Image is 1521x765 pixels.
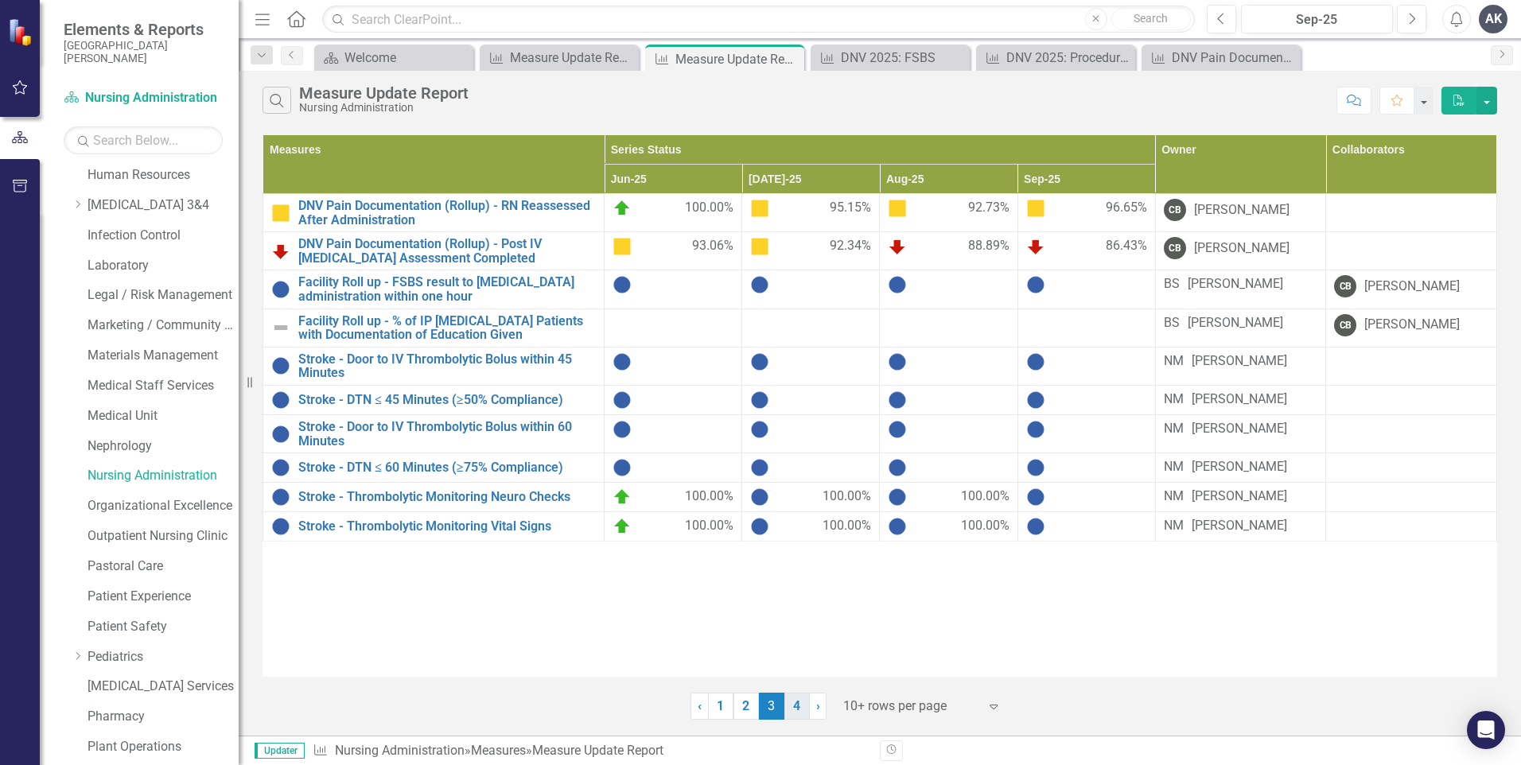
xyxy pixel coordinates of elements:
a: DNV 2025: Procedural Consents [980,48,1131,68]
div: NM [1164,420,1184,438]
div: DNV Pain Documentation (Cardiology) - RN Assessed Prior to Administration [1172,48,1297,68]
a: Materials Management [88,347,239,365]
div: [PERSON_NAME] [1188,314,1283,332]
div: NM [1164,458,1184,476]
div: [PERSON_NAME] [1192,517,1287,535]
img: Below Plan [271,242,290,261]
td: Double-Click to Edit [1017,309,1155,347]
img: No Information [750,420,769,439]
img: Below Plan [888,237,907,256]
img: No Information [271,487,290,507]
td: Double-Click to Edit Right Click for Context Menu [263,483,605,512]
img: Caution [613,237,632,256]
a: Stroke - Thrombolytic Monitoring Neuro Checks [298,490,596,504]
a: Pharmacy [88,708,239,726]
input: Search ClearPoint... [322,6,1195,33]
a: Legal / Risk Management [88,286,239,305]
a: Infection Control [88,227,239,245]
div: Sep-25 [1247,10,1387,29]
a: Facility Roll up - FSBS result to [MEDICAL_DATA] administration within one hour [298,275,596,303]
div: NM [1164,390,1184,409]
a: Nursing Administration [88,467,239,485]
span: 100.00% [685,517,733,536]
td: Double-Click to Edit Right Click for Context Menu [263,347,605,385]
span: 88.89% [968,237,1009,256]
img: Below Plan [1026,237,1045,256]
div: [PERSON_NAME] [1194,201,1290,219]
a: Plant Operations [88,738,239,756]
a: [MEDICAL_DATA] Services [88,678,239,696]
span: 100.00% [823,517,871,536]
img: No Information [613,352,632,371]
a: Outpatient Nursing Clinic [88,527,239,546]
a: Human Resources [88,166,239,184]
span: 92.73% [968,199,1009,218]
span: Updater [255,743,305,759]
img: No Information [613,390,632,410]
a: Organizational Excellence [88,497,239,515]
img: No Information [613,275,632,294]
a: DNV Pain Documentation (Rollup) - RN Reassessed After Administration [298,199,596,227]
td: Double-Click to Edit [742,270,880,309]
div: CB [1334,314,1356,336]
span: Elements & Reports [64,20,223,39]
img: No Information [888,275,907,294]
a: Measure Update Report [484,48,635,68]
div: Measure Update Report [675,49,800,69]
td: Double-Click to Edit [742,309,880,347]
a: Nursing Administration [64,89,223,107]
img: Caution [750,199,769,218]
img: Not Defined [271,318,290,337]
td: Double-Click to Edit Right Click for Context Menu [263,453,605,483]
span: 92.34% [830,237,871,256]
input: Search Below... [64,126,223,154]
img: No Information [888,458,907,477]
a: Stroke - Thrombolytic Monitoring Vital Signs [298,519,596,534]
span: 100.00% [961,517,1009,536]
div: [PERSON_NAME] [1192,487,1287,506]
div: [PERSON_NAME] [1192,352,1287,371]
div: BS [1164,314,1180,332]
div: NM [1164,517,1184,535]
div: NM [1164,487,1184,506]
a: DNV Pain Documentation (Cardiology) - RN Assessed Prior to Administration [1146,48,1297,68]
img: No Information [888,487,907,507]
td: Double-Click to Edit Right Click for Context Menu [263,270,605,309]
img: No Information [888,390,907,410]
div: DNV 2025: FSBS [841,48,966,68]
img: Caution [271,204,290,223]
div: AK [1479,5,1507,33]
img: No Information [271,425,290,444]
div: [PERSON_NAME] [1364,278,1460,296]
td: Double-Click to Edit Right Click for Context Menu [263,512,605,542]
a: Pediatrics [88,648,239,666]
a: Nephrology [88,437,239,456]
span: Search [1134,12,1168,25]
img: On Target [613,487,632,507]
img: No Information [1026,458,1045,477]
img: No Information [1026,390,1045,410]
td: Double-Click to Edit [605,270,742,309]
span: 95.15% [830,199,871,218]
div: [PERSON_NAME] [1188,275,1283,293]
div: NM [1164,352,1184,371]
a: Pastoral Care [88,557,239,576]
span: 100.00% [685,199,733,218]
img: No Information [1026,517,1045,536]
div: Welcome [344,48,469,68]
span: 100.00% [685,487,733,507]
img: On Target [613,199,632,218]
div: Open Intercom Messenger [1467,711,1505,749]
div: Nursing Administration [299,102,469,114]
img: No Information [888,420,907,439]
td: Double-Click to Edit Right Click for Context Menu [263,414,605,452]
div: [PERSON_NAME] [1194,239,1290,258]
td: Double-Click to Edit Right Click for Context Menu [263,309,605,347]
img: Caution [888,199,907,218]
a: Stroke - Door to IV Thrombolytic Bolus within 45 Minutes [298,352,596,380]
div: BS [1164,275,1180,293]
td: Double-Click to Edit [1017,270,1155,309]
a: Nursing Administration [335,743,465,758]
img: No Information [271,517,290,536]
a: Welcome [318,48,469,68]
